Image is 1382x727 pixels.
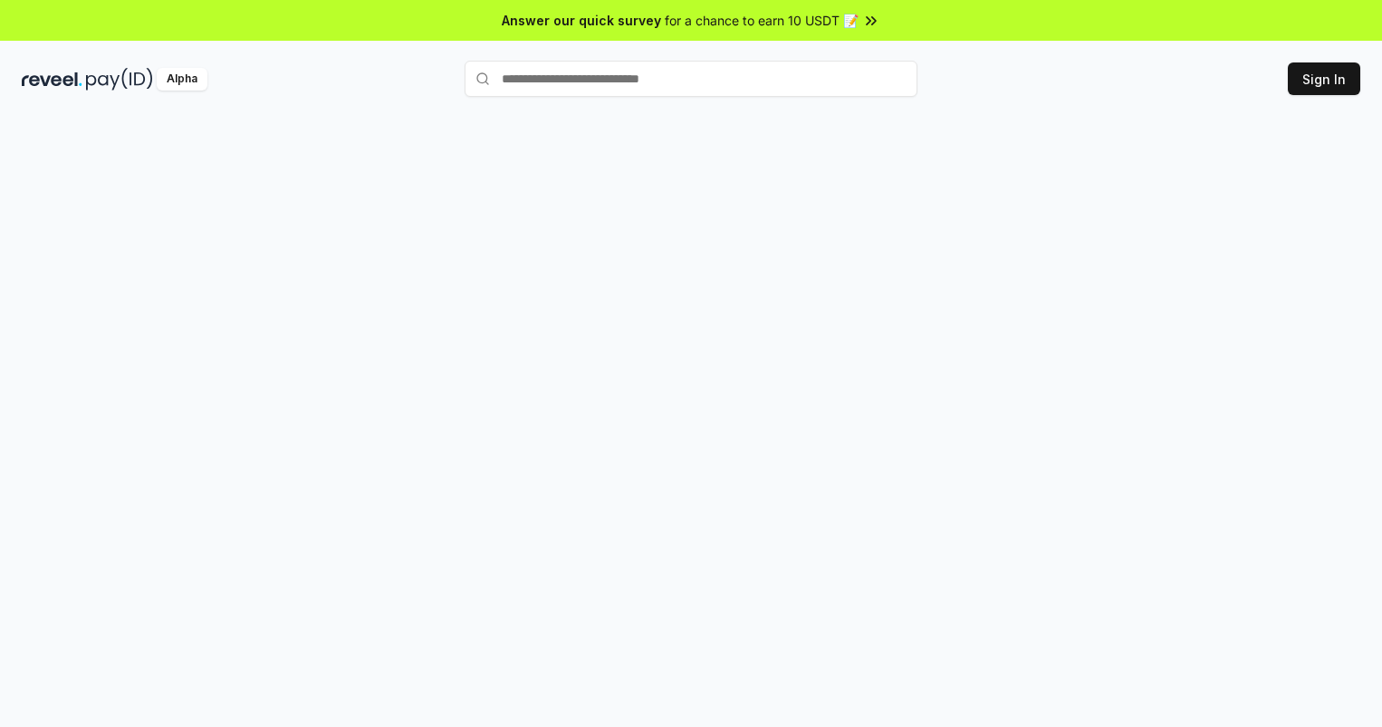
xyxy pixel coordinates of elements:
img: pay_id [86,68,153,91]
span: Answer our quick survey [502,11,661,30]
div: Alpha [157,68,207,91]
span: for a chance to earn 10 USDT 📝 [665,11,859,30]
button: Sign In [1288,62,1360,95]
img: reveel_dark [22,68,82,91]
